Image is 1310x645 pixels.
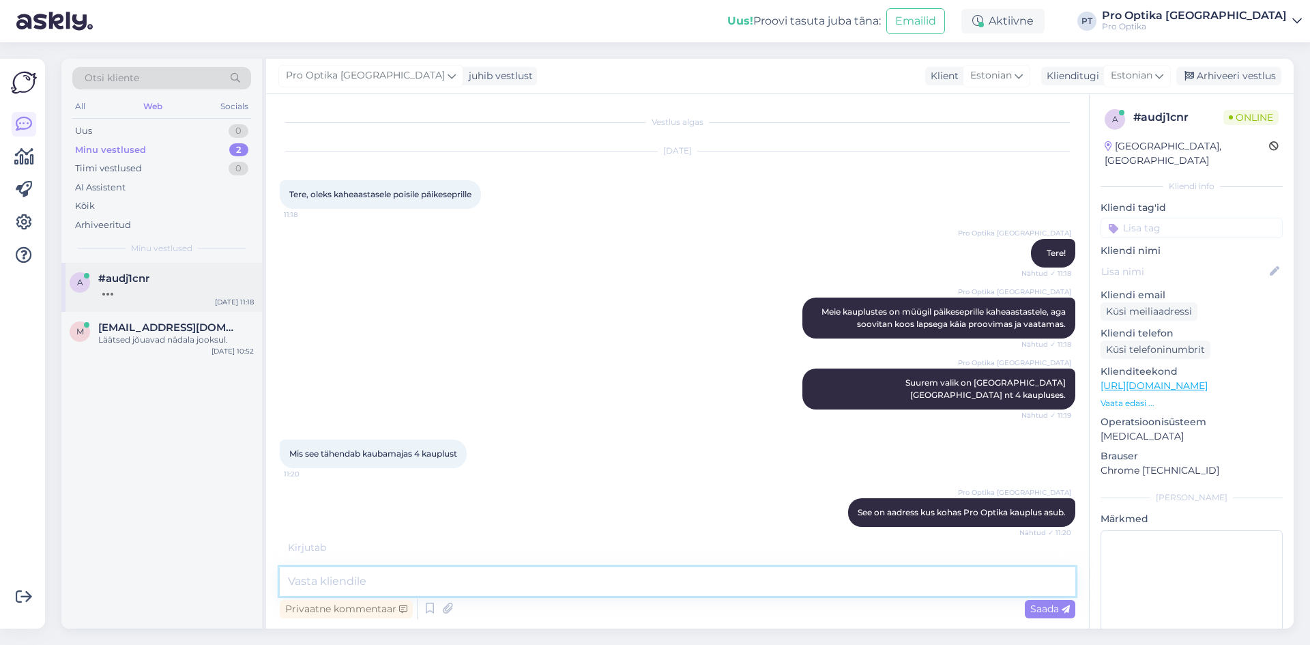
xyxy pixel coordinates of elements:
div: Tiimi vestlused [75,162,142,175]
div: Aktiivne [961,9,1045,33]
p: Kliendi tag'id [1101,201,1283,215]
span: See on aadress kus kohas Pro Optika kauplus asub. [858,507,1066,517]
div: Pro Optika [GEOGRAPHIC_DATA] [1102,10,1287,21]
div: Küsi telefoninumbrit [1101,341,1210,359]
div: Uus [75,124,92,138]
div: 0 [229,162,248,175]
div: [DATE] 11:18 [215,297,254,307]
span: Meie kauplustes on müügil päikeseprille kaheaastastele, aga soovitan koos lapsega käia proovimas ... [821,306,1068,329]
input: Lisa nimi [1101,264,1267,279]
span: Nähtud ✓ 11:20 [1019,528,1071,538]
span: Estonian [970,68,1012,83]
div: 0 [229,124,248,138]
a: [URL][DOMAIN_NAME] [1101,379,1208,392]
p: Chrome [TECHNICAL_ID] [1101,463,1283,478]
div: Proovi tasuta juba täna: [727,13,881,29]
a: Pro Optika [GEOGRAPHIC_DATA]Pro Optika [1102,10,1302,32]
div: Pro Optika [1102,21,1287,32]
p: Kliendi nimi [1101,244,1283,258]
div: Arhiveeritud [75,218,131,232]
p: Operatsioonisüsteem [1101,415,1283,429]
img: Askly Logo [11,70,37,96]
b: Uus! [727,14,753,27]
div: [DATE] [280,145,1075,157]
span: Pro Optika [GEOGRAPHIC_DATA] [958,487,1071,498]
div: [PERSON_NAME] [1101,491,1283,504]
span: Nähtud ✓ 11:18 [1020,339,1071,349]
button: Emailid [886,8,945,34]
p: Kliendi email [1101,288,1283,302]
input: Lisa tag [1101,218,1283,238]
div: Socials [218,98,251,115]
span: Pro Optika [GEOGRAPHIC_DATA] [958,228,1071,238]
span: Minu vestlused [131,242,192,255]
span: Otsi kliente [85,71,139,85]
span: a [1112,114,1118,124]
span: Tere, oleks kaheaastasele poisile päikeseprille [289,189,471,199]
span: Pro Optika [GEOGRAPHIC_DATA] [286,68,445,83]
div: [GEOGRAPHIC_DATA], [GEOGRAPHIC_DATA] [1105,139,1269,168]
span: 11:20 [284,469,335,479]
div: [DATE] 10:52 [212,346,254,356]
div: 2 [229,143,248,157]
div: All [72,98,88,115]
p: Brauser [1101,449,1283,463]
div: # audj1cnr [1133,109,1223,126]
div: Kliendi info [1101,180,1283,192]
div: Web [141,98,165,115]
span: Pro Optika [GEOGRAPHIC_DATA] [958,287,1071,297]
p: [MEDICAL_DATA] [1101,429,1283,444]
span: #audj1cnr [98,272,149,285]
span: Mis see tähendab kaubamajas 4 kauplust [289,448,457,459]
span: Saada [1030,603,1070,615]
span: Suurem valik on [GEOGRAPHIC_DATA] [GEOGRAPHIC_DATA] nt 4 kaupluses. [905,377,1068,400]
div: Läätsed jõuavad nädala jooksul. [98,334,254,346]
div: AI Assistent [75,181,126,195]
div: Küsi meiliaadressi [1101,302,1197,321]
div: Klient [925,69,959,83]
div: Arhiveeri vestlus [1176,67,1281,85]
div: Minu vestlused [75,143,146,157]
div: Klienditugi [1041,69,1099,83]
p: Märkmed [1101,512,1283,526]
div: Vestlus algas [280,116,1075,128]
span: Estonian [1111,68,1152,83]
div: juhib vestlust [463,69,533,83]
span: m [76,326,84,336]
div: Privaatne kommentaar [280,600,413,618]
span: Nähtud ✓ 11:19 [1020,410,1071,420]
p: Kliendi telefon [1101,326,1283,341]
span: Nähtud ✓ 11:18 [1020,268,1071,278]
span: Pro Optika [GEOGRAPHIC_DATA] [958,358,1071,368]
span: Online [1223,110,1279,125]
div: Kirjutab [280,541,1075,555]
span: Tere! [1047,248,1066,258]
span: a [77,277,83,287]
div: PT [1077,12,1096,31]
p: Klienditeekond [1101,364,1283,379]
span: 11:18 [284,210,335,220]
p: Vaata edasi ... [1101,397,1283,410]
div: Kõik [75,199,95,213]
span: marten.tamm@gmail.com [98,321,240,334]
